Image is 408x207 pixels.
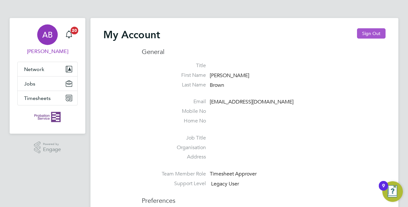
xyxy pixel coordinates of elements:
[382,186,385,194] div: 9
[142,118,206,124] label: Home No
[103,28,160,41] h2: My Account
[210,72,249,79] span: [PERSON_NAME]
[17,48,78,55] span: Alastair Brown
[142,108,206,115] label: Mobile No
[18,62,77,76] button: Network
[17,24,78,55] a: AB[PERSON_NAME]
[382,181,403,202] button: Open Resource Center, 9 new notifications
[43,141,61,147] span: Powered by
[10,18,85,134] nav: Main navigation
[142,62,206,69] label: Title
[63,24,75,45] a: 20
[142,72,206,79] label: First Name
[142,48,386,56] h3: General
[210,82,224,88] span: Brown
[42,31,53,39] span: AB
[357,28,386,39] button: Sign Out
[142,82,206,88] label: Last Name
[43,147,61,152] span: Engage
[24,95,51,101] span: Timesheets
[142,144,206,151] label: Organisation
[24,81,35,87] span: Jobs
[211,181,239,187] span: Legacy User
[142,154,206,160] label: Address
[34,141,61,154] a: Powered byEngage
[18,91,77,105] button: Timesheets
[24,66,44,72] span: Network
[17,112,78,122] a: Go to home page
[142,171,206,177] label: Team Member Role
[210,99,293,105] span: [EMAIL_ADDRESS][DOMAIN_NAME]
[142,180,206,187] label: Support Level
[142,135,206,141] label: Job Title
[210,171,271,177] div: Timesheet Approver
[142,98,206,105] label: Email
[71,27,78,34] span: 20
[18,76,77,91] button: Jobs
[34,112,60,122] img: probationservice-logo-retina.png
[142,190,386,205] h3: Preferences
